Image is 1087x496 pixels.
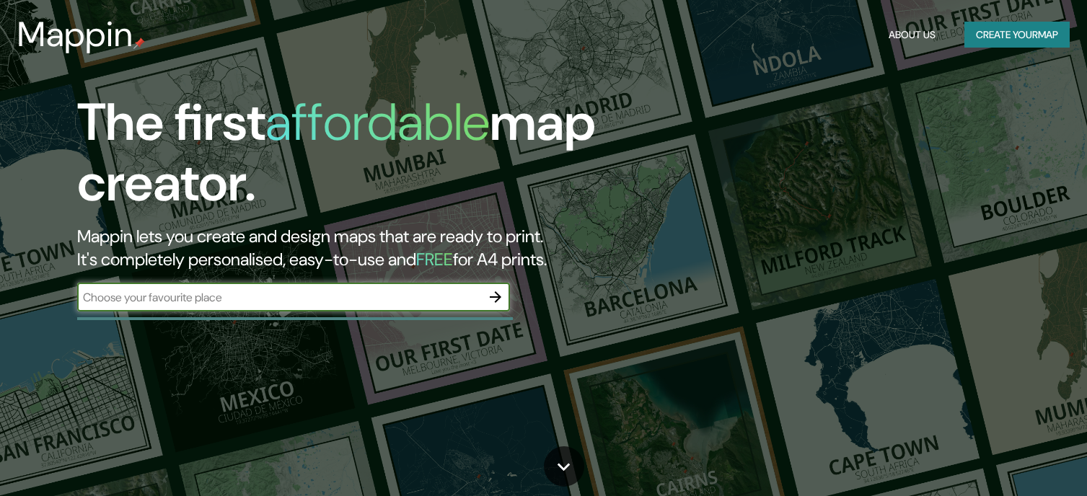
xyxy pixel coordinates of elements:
button: Create yourmap [964,22,1070,48]
h5: FREE [416,248,453,270]
h3: Mappin [17,14,133,55]
img: mappin-pin [133,37,145,49]
h1: affordable [265,89,490,156]
button: About Us [883,22,941,48]
input: Choose your favourite place [77,289,481,306]
h1: The first map creator. [77,92,621,225]
h2: Mappin lets you create and design maps that are ready to print. It's completely personalised, eas... [77,225,621,271]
